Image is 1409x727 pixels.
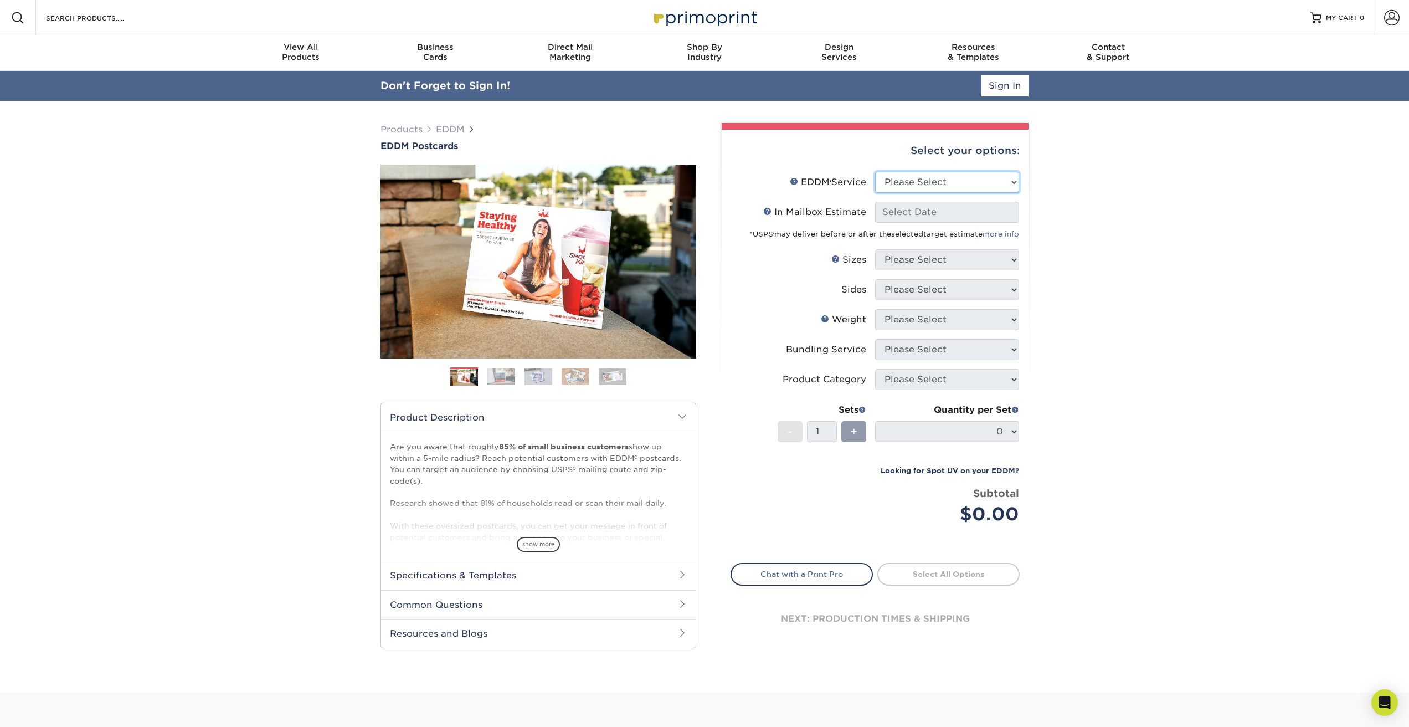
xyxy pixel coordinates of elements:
[524,368,552,385] img: EDDM 03
[599,368,626,385] img: EDDM 05
[649,6,760,29] img: Primoprint
[881,467,1019,475] small: Looking for Spot UV on your EDDM?
[499,442,629,451] strong: 85% of small business customers
[772,42,906,62] div: Services
[1041,42,1175,62] div: & Support
[875,403,1019,417] div: Quantity per Set
[562,368,589,385] img: EDDM 04
[778,403,866,417] div: Sets
[381,403,696,432] h2: Product Description
[637,42,772,62] div: Industry
[503,42,637,62] div: Marketing
[786,343,866,356] div: Bundling Service
[380,141,458,151] span: EDDM Postcards
[487,368,515,385] img: EDDM 02
[234,42,368,52] span: View All
[772,42,906,52] span: Design
[368,42,503,52] span: Business
[881,465,1019,475] a: Looking for Spot UV on your EDDM?
[380,152,696,371] img: EDDM Postcards 01
[234,35,368,71] a: View AllProducts
[1041,42,1175,52] span: Contact
[731,586,1020,652] div: next: production times & shipping
[788,423,793,440] span: -
[450,368,478,387] img: EDDM 01
[1371,689,1398,716] div: Open Intercom Messenger
[45,11,153,24] input: SEARCH PRODUCTS.....
[517,537,560,552] span: show more
[831,253,866,267] div: Sizes
[841,283,866,296] div: Sides
[637,42,772,52] span: Shop By
[830,180,831,184] sup: ®
[503,42,637,52] span: Direct Mail
[234,42,368,62] div: Products
[503,35,637,71] a: Direct MailMarketing
[368,35,503,71] a: BusinessCards
[731,563,873,585] a: Chat with a Print Pro
[436,124,465,135] a: EDDM
[1041,35,1175,71] a: Contact& Support
[380,141,696,151] a: EDDM Postcards
[790,176,866,189] div: EDDM Service
[906,42,1041,52] span: Resources
[731,130,1020,172] div: Select your options:
[1360,14,1365,22] span: 0
[891,230,923,238] span: selected
[875,202,1019,223] input: Select Date
[381,590,696,619] h2: Common Questions
[821,313,866,326] div: Weight
[637,35,772,71] a: Shop ByIndustry
[381,561,696,590] h2: Specifications & Templates
[906,42,1041,62] div: & Templates
[981,75,1029,96] a: Sign In
[381,619,696,648] h2: Resources and Blogs
[390,441,687,644] p: Are you aware that roughly show up within a 5-mile radius? Reach potential customers with EDDM® p...
[906,35,1041,71] a: Resources& Templates
[380,124,423,135] a: Products
[3,693,94,723] iframe: Google Customer Reviews
[973,487,1019,499] strong: Subtotal
[877,563,1020,585] a: Select All Options
[368,42,503,62] div: Cards
[773,232,774,235] sup: ®
[983,230,1019,238] a: more info
[763,206,866,219] div: In Mailbox Estimate
[1326,13,1357,23] span: MY CART
[783,373,866,386] div: Product Category
[850,423,857,440] span: +
[380,78,510,94] div: Don't Forget to Sign In!
[772,35,906,71] a: DesignServices
[883,501,1019,528] div: $0.00
[749,230,1019,238] small: *USPS may deliver before or after the target estimate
